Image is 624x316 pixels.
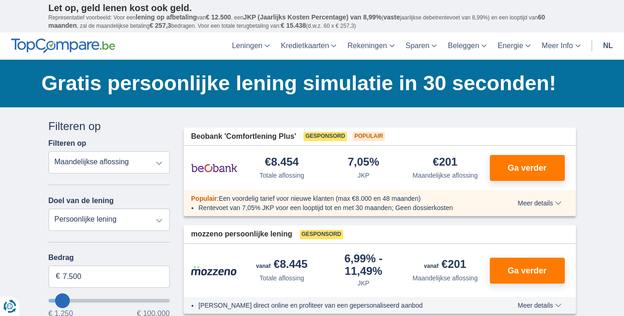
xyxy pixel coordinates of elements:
[507,164,546,172] span: Ga verder
[259,273,304,283] div: Totale aflossing
[191,156,237,180] img: product.pl.alt Beobank
[327,253,401,277] div: 6,99%
[413,171,478,180] div: Maandelijkse aflossing
[511,199,568,207] button: Meer details
[49,13,545,29] span: 60 maanden
[149,22,171,29] span: € 257,3
[226,32,275,60] a: Leningen
[198,301,484,310] li: [PERSON_NAME] direct online en profiteer van een gepersonaliseerd aanbod
[49,118,170,134] div: Filteren op
[424,259,466,272] div: €201
[598,32,618,60] a: nl
[49,13,576,30] p: Representatief voorbeeld: Voor een van , een ( jaarlijkse debetrentevoet van 8,99%) en een loopti...
[265,156,299,169] div: €8.454
[300,230,343,239] span: Gesponsord
[219,195,421,202] span: Een voordelig tarief voor nieuwe klanten (max €8.000 en 48 maanden)
[348,156,379,169] div: 7,05%
[11,38,115,53] img: TopCompare
[49,197,114,205] label: Doel van de lening
[275,32,342,60] a: Kredietkaarten
[511,302,568,309] button: Meer details
[383,13,400,21] span: vaste
[536,32,586,60] a: Meer Info
[136,13,197,21] span: lening op afbetaling
[433,156,457,169] div: €201
[256,259,308,272] div: €8.445
[184,194,491,203] div: :
[303,132,347,141] span: Gesponsord
[442,32,492,60] a: Beleggen
[342,32,400,60] a: Rekeningen
[42,69,576,98] h1: Gratis persoonlijke lening simulatie in 30 seconden!
[518,200,561,206] span: Meer details
[492,32,536,60] a: Energie
[49,139,86,148] label: Filteren op
[358,279,370,288] div: JKP
[206,13,231,21] span: € 12.500
[507,266,546,275] span: Ga verder
[191,131,296,142] span: Beobank 'Comfortlening Plus'
[243,13,382,21] span: JKP (Jaarlijks Kosten Percentage) van 8,99%
[281,22,306,29] span: € 15.438
[191,229,292,240] span: mozzeno persoonlijke lening
[49,2,576,13] p: Let op, geld lenen kost ook geld.
[490,155,565,181] button: Ga verder
[191,266,237,276] img: product.pl.alt Mozzeno
[518,302,561,309] span: Meer details
[400,32,443,60] a: Sparen
[413,273,478,283] div: Maandelijkse aflossing
[352,132,385,141] span: Populair
[198,203,484,212] li: Rentevoet van 7,05% JKP voor een looptijd tot en met 30 maanden; Geen dossierkosten
[490,258,565,284] button: Ga verder
[56,271,60,282] span: €
[259,171,304,180] div: Totale aflossing
[191,195,217,202] span: Populair
[49,254,170,262] label: Bedrag
[358,171,370,180] div: JKP
[49,299,170,303] input: wantToBorrow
